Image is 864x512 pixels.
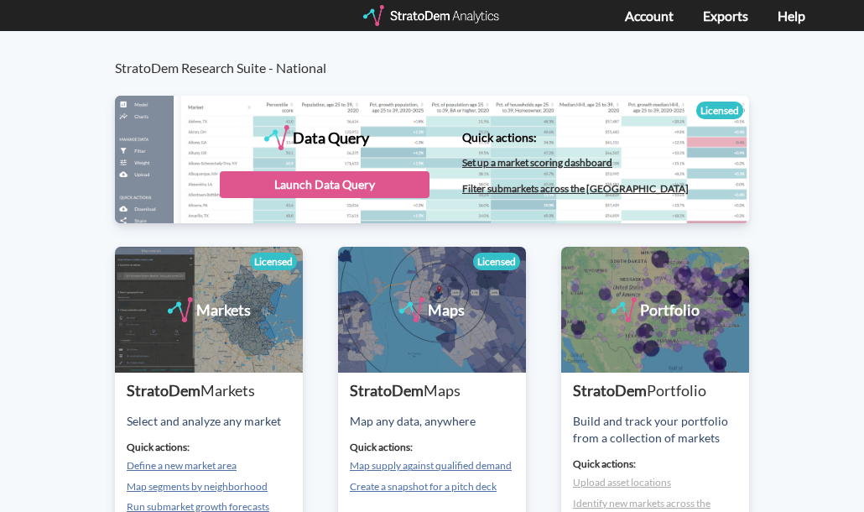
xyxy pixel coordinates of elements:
[350,380,526,402] div: StratoDem
[703,8,748,24] a: Exports
[127,380,303,402] div: StratoDem
[350,413,526,430] div: Map any data, anywhere
[196,297,251,322] div: Markets
[778,8,805,24] a: Help
[462,182,689,195] a: Filter submarkets across the [GEOGRAPHIC_DATA]
[424,381,461,400] span: Maps
[200,381,255,400] span: Markets
[647,381,706,400] span: Portfolio
[127,441,303,452] h4: Quick actions:
[473,253,520,270] div: Licensed
[350,480,497,493] a: Create a snapshot for a pitch deck
[350,441,526,452] h4: Quick actions:
[127,459,237,472] a: Define a new market area
[115,31,767,76] h3: StratoDem Research Suite - National
[625,8,674,24] a: Account
[220,171,429,198] div: Launch Data Query
[293,125,369,150] div: Data Query
[573,458,749,469] h4: Quick actions:
[573,380,749,402] div: StratoDem
[640,297,700,322] div: Portfolio
[462,131,689,144] h4: Quick actions:
[127,413,303,430] div: Select and analyze any market
[127,480,268,493] a: Map segments by neighborhood
[350,459,512,472] a: Map supply against qualified demand
[696,102,743,119] div: Licensed
[573,476,671,488] a: Upload asset locations
[462,156,612,169] a: Set up a market scoring dashboard
[573,413,749,447] div: Build and track your portfolio from a collection of markets
[428,297,465,322] div: Maps
[250,253,297,270] div: Licensed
